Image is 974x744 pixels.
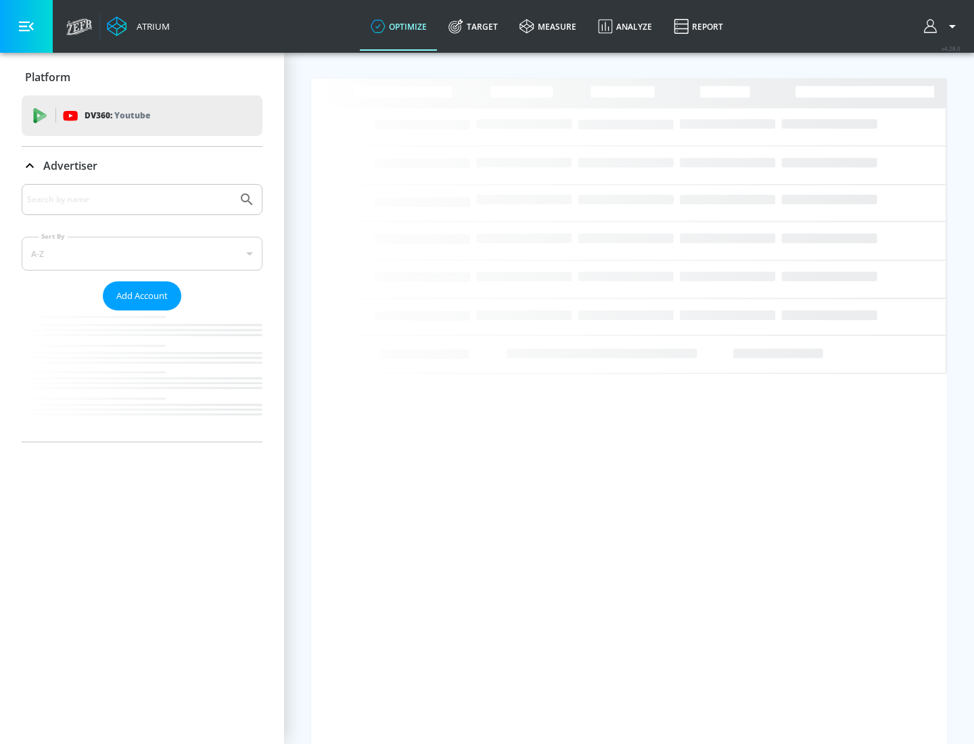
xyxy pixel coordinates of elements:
p: Platform [25,70,70,85]
label: Sort By [39,232,68,241]
div: Atrium [131,20,170,32]
a: Target [438,2,509,51]
a: Analyze [587,2,663,51]
div: DV360: Youtube [22,95,262,136]
a: measure [509,2,587,51]
p: DV360: [85,108,150,123]
span: v 4.28.0 [942,45,960,52]
p: Youtube [114,108,150,122]
div: A-Z [22,237,262,271]
a: Atrium [107,16,170,37]
input: Search by name [27,191,232,208]
a: optimize [360,2,438,51]
span: Add Account [116,288,168,304]
a: Report [663,2,734,51]
nav: list of Advertiser [22,310,262,442]
button: Add Account [103,281,181,310]
div: Platform [22,58,262,96]
div: Advertiser [22,184,262,442]
div: Advertiser [22,147,262,185]
p: Advertiser [43,158,97,173]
